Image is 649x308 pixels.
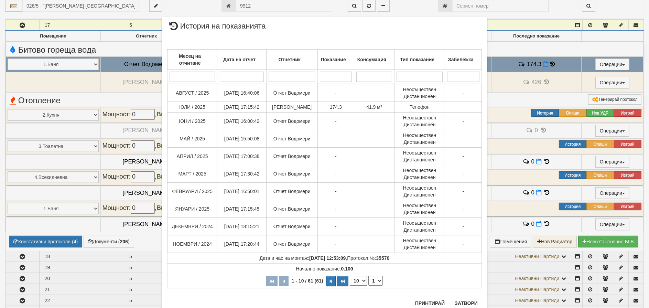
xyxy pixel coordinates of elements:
[394,50,445,70] th: Тип показание: No sort applied, activate to apply an ascending sort
[394,148,445,165] td: Неосъществен Дистанционен
[368,276,383,286] select: Страница номер
[321,57,346,62] b: Показание
[217,50,266,70] th: Дата на отчет: No sort applied, activate to apply an ascending sort
[167,200,217,218] td: ЯНУАРИ / 2025
[167,130,217,148] td: МАЙ / 2025
[309,255,346,261] strong: [DATE] 12:53:09
[376,255,389,261] strong: 35570
[167,253,482,264] td: ,
[167,148,217,165] td: АПРИЛ / 2025
[463,118,464,124] span: -
[279,276,289,286] button: Предишна страница
[394,113,445,130] td: Неосъществен Дистанционен
[179,53,201,66] b: Месец на отчитане
[463,153,464,159] span: -
[326,276,336,286] button: Следваща страница
[394,102,445,113] td: Телефон
[296,266,353,272] span: Начално показание:
[335,206,337,212] span: -
[354,50,394,70] th: Консумация: No sort applied, activate to apply an ascending sort
[448,57,474,62] b: Забележка
[335,153,337,159] span: -
[463,224,464,229] span: -
[266,148,317,165] td: Отчет Водомери
[217,165,266,183] td: [DATE] 17:30:42
[217,130,266,148] td: [DATE] 15:50:08
[463,241,464,247] span: -
[217,200,266,218] td: [DATE] 17:15:45
[394,218,445,235] td: Неосъществен Дистанционен
[167,183,217,200] td: ФЕВРУАРИ / 2025
[347,255,389,261] span: Протокол №:
[260,255,346,261] span: Дата и час на монтаж:
[279,57,301,62] b: Отчетник
[266,102,317,113] td: [PERSON_NAME]
[394,183,445,200] td: Неосъществен Дистанционен
[217,113,266,130] td: [DATE] 16:00:42
[463,136,464,141] span: -
[463,189,464,194] span: -
[335,241,337,247] span: -
[266,165,317,183] td: Отчет Водомери
[394,84,445,102] td: Неосъществен Дистанционен
[335,171,337,177] span: -
[394,130,445,148] td: Неосъществен Дистанционен
[330,104,342,110] span: 174.3
[341,266,353,272] strong: 0.100
[335,90,337,96] span: -
[266,200,317,218] td: Отчет Водомери
[167,218,217,235] td: ДЕКЕМВРИ / 2024
[217,102,266,113] td: [DATE] 17:15:42
[400,57,434,62] b: Тип показание
[394,235,445,253] td: Неосъществен Дистанционен
[167,113,217,130] td: ЮНИ / 2025
[394,200,445,218] td: Неосъществен Дистанционен
[266,130,317,148] td: Отчет Водомери
[167,22,266,35] span: История на показанията
[217,218,266,235] td: [DATE] 18:15:21
[167,235,217,253] td: НОЕМВРИ / 2024
[217,235,266,253] td: [DATE] 17:20:44
[266,84,317,102] td: Отчет Водомери
[357,57,386,62] b: Консумация
[167,102,217,113] td: ЮЛИ / 2025
[167,50,217,70] th: Месец на отчитане: No sort applied, activate to apply an ascending sort
[335,189,337,194] span: -
[266,276,278,286] button: Първа страница
[463,171,464,177] span: -
[223,57,256,62] b: Дата на отчет
[317,50,354,70] th: Показание: No sort applied, activate to apply an ascending sort
[290,278,325,284] span: 1 - 10 / 61 (61)
[167,165,217,183] td: МАРТ / 2025
[335,136,337,141] span: -
[335,118,337,124] span: -
[463,206,464,212] span: -
[445,50,482,70] th: Забележка: No sort applied, activate to apply an ascending sort
[337,276,348,286] button: Последна страница
[394,165,445,183] td: Неосъществен Дистанционен
[266,183,317,200] td: Отчет Водомери
[366,104,382,110] span: 41.9 м³
[266,50,317,70] th: Отчетник: No sort applied, activate to apply an ascending sort
[167,84,217,102] td: АВГУСТ / 2025
[350,276,367,286] select: Брой редове на страница
[463,90,464,96] span: -
[217,183,266,200] td: [DATE] 16:50:01
[217,84,266,102] td: [DATE] 16:40:06
[266,218,317,235] td: Отчет Водомери
[266,235,317,253] td: Отчет Водомери
[217,148,266,165] td: [DATE] 17:00:38
[266,113,317,130] td: Отчет Водомери
[335,224,337,229] span: -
